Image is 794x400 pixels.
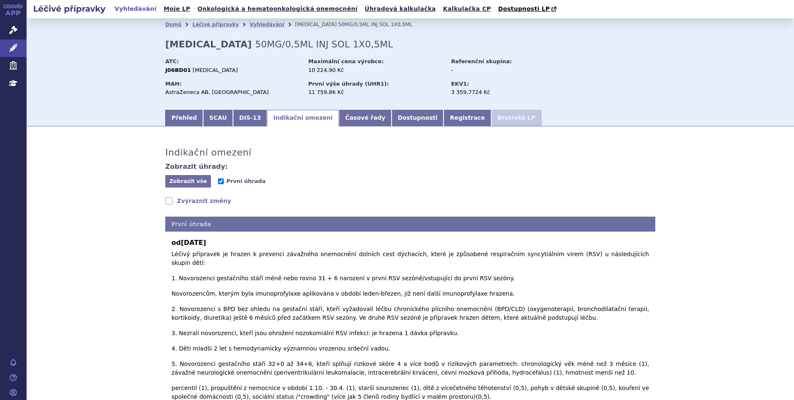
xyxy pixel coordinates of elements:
strong: [MEDICAL_DATA] [165,39,252,49]
button: Zobrazit vše [165,175,211,188]
a: Dostupnosti [392,110,444,126]
span: 50MG/0,5ML INJ SOL 1X0,5ML [255,39,393,49]
span: První úhrada [226,178,265,184]
h4: Zobrazit úhrady: [165,163,228,171]
h2: Léčivé přípravky [27,3,112,15]
input: První úhrada [218,178,224,184]
h3: Indikační omezení [165,147,252,158]
span: Zobrazit vše [169,178,207,184]
strong: EKV1: [451,81,469,87]
a: Moje LP [161,3,193,15]
a: Vyhledávání [250,22,284,27]
div: 10 224,90 Kč [308,67,443,74]
div: 11 759,86 Kč [308,89,443,96]
a: Zvýraznit změny [165,197,231,205]
a: Časové řady [339,110,392,126]
div: 3 359,7724 Kč [451,89,544,96]
a: Domů [165,22,181,27]
div: - [451,67,544,74]
h4: První úhrada [165,217,655,232]
strong: První výše úhrady (UHR1): [308,81,389,87]
a: Indikační omezení [267,110,339,126]
span: Dostupnosti LP [498,5,550,12]
a: Přehled [165,110,203,126]
strong: J06BD01 [165,67,191,73]
span: [MEDICAL_DATA] [193,67,238,73]
a: Úhradová kalkulačka [362,3,439,15]
a: Vyhledávání [112,3,159,15]
a: DIS-13 [233,110,267,126]
a: Kalkulačka CP [441,3,494,15]
a: Onkologická a hematoonkologická onemocnění [195,3,360,15]
span: 50MG/0,5ML INJ SOL 1X0,5ML [338,22,412,27]
a: Léčivé přípravky [192,22,239,27]
a: Dostupnosti LP [495,3,561,15]
strong: Referenční skupina: [451,58,512,64]
a: Registrace [444,110,491,126]
span: [DATE] [181,239,206,247]
a: SCAU [203,110,233,126]
strong: Maximální cena výrobce: [308,58,384,64]
strong: MAH: [165,81,181,87]
strong: ATC: [165,58,179,64]
b: od [172,238,649,248]
span: [MEDICAL_DATA] [295,22,336,27]
div: AstraZeneca AB, [GEOGRAPHIC_DATA] [165,89,300,96]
